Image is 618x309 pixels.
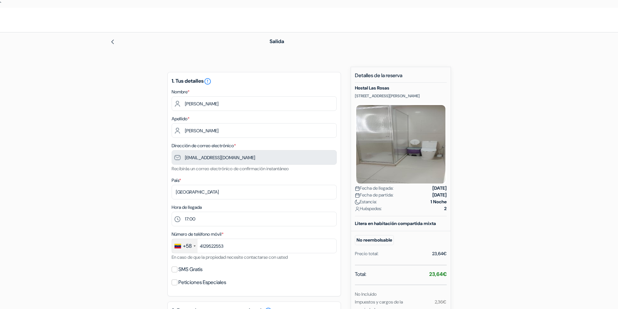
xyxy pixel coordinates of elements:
[204,77,212,84] a: error_outline
[355,220,436,226] b: Litera en habitación compartida mixta
[172,177,181,184] label: País
[355,198,377,205] span: Estancia:
[110,39,115,44] img: left_arrow.svg
[355,250,379,257] div: Precio total:
[429,271,447,278] strong: 23,64€
[355,270,366,278] span: Total:
[8,12,80,28] img: Hostales.com
[172,96,337,111] input: Ingrese el nombre
[435,299,446,305] small: 2,36€
[172,123,337,138] input: Introduzca el apellido
[355,85,447,91] h5: Hostal Las Rosas
[355,207,360,211] img: user_icon.svg
[172,150,337,165] input: Introduzca la dirección de correo electrónico
[178,265,202,274] label: SMS Gratis
[432,185,447,192] strong: [DATE]
[355,192,394,198] span: Fecha de partida:
[172,166,289,172] small: Recibirás un correo electrónico de confirmación instantáneo
[444,205,447,212] strong: 2
[355,193,360,198] img: calendar.svg
[172,142,236,149] label: Dirección de correo electrónico
[430,198,447,205] strong: 1 Noche
[172,89,189,95] label: Nombre
[355,200,360,205] img: moon.svg
[172,254,288,260] small: En caso de que la propiedad necesite contactarse con usted
[432,250,447,257] div: 23,64€
[172,239,337,253] input: 412-1234567
[355,93,447,99] p: [STREET_ADDRESS][PERSON_NAME]
[270,38,284,45] span: Salida
[204,77,212,85] i: error_outline
[355,185,394,192] span: Fecha de llegada:
[355,72,447,83] h5: Detalles de la reserva
[172,239,198,253] div: Venezuela: +58
[178,278,226,287] label: Peticiones Especiales
[355,291,377,297] small: No Incluido
[172,115,189,122] label: Apellido
[355,205,382,212] span: Huéspedes:
[183,242,192,250] div: +58
[355,186,360,191] img: calendar.svg
[432,192,447,198] strong: [DATE]
[355,235,394,245] small: No reembolsable
[172,77,337,85] h5: 1. Tus detalles
[172,231,224,238] label: Número de teléfono móvil
[172,204,202,211] label: Hora de llegada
